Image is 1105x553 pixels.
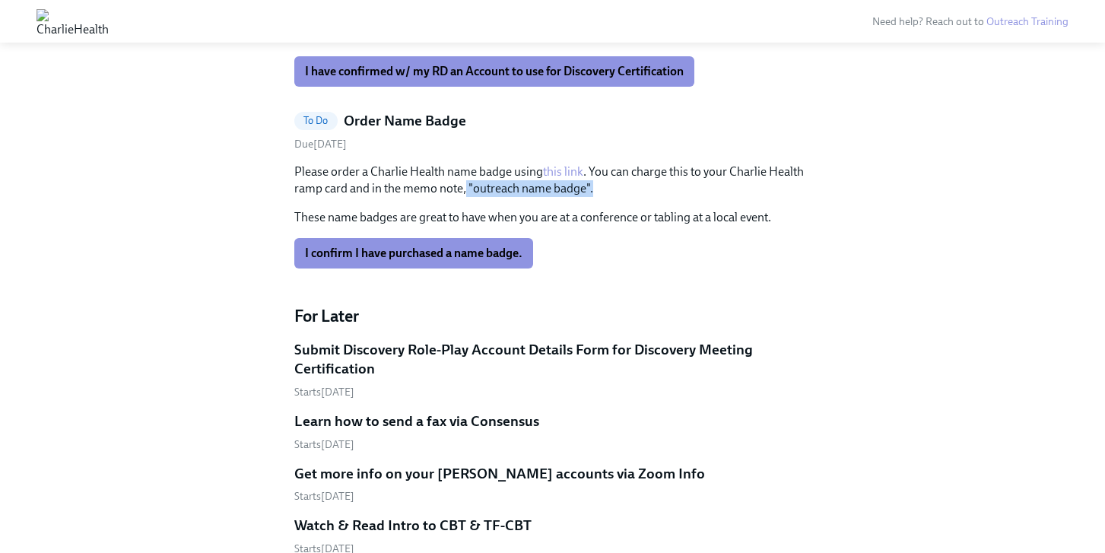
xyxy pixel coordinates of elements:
h5: Get more info on your [PERSON_NAME] accounts via Zoom Info [294,464,705,484]
a: Submit Discovery Role-Play Account Details Form for Discovery Meeting CertificationStarts[DATE] [294,340,811,399]
span: Friday, August 29th 2025, 7:00 am [294,438,354,451]
span: To Do [294,115,338,126]
h4: For Later [294,305,811,328]
img: CharlieHealth [37,9,109,33]
button: I confirm I have purchased a name badge. [294,238,533,269]
a: Outreach Training [986,15,1068,28]
a: this link [543,164,583,179]
a: To DoOrder Name BadgeDue[DATE] [294,111,811,151]
a: Learn how to send a fax via ConsensusStarts[DATE] [294,412,811,452]
h5: Learn how to send a fax via Consensus [294,412,539,431]
span: I have confirmed w/ my RD an Account to use for Discovery Certification [305,64,684,79]
span: I confirm I have purchased a name badge. [305,246,522,261]
span: Monday, September 1st 2025, 7:00 am [294,138,347,151]
p: These name badges are great to have when you are at a conference or tabling at a local event. [294,209,811,226]
p: Please order a Charlie Health name badge using . You can charge this to your Charlie Health ramp ... [294,164,811,197]
a: Get more info on your [PERSON_NAME] accounts via Zoom InfoStarts[DATE] [294,464,811,504]
button: I have confirmed w/ my RD an Account to use for Discovery Certification [294,56,694,87]
span: Thursday, August 28th 2025, 7:00 am [294,386,354,399]
h5: Submit Discovery Role-Play Account Details Form for Discovery Meeting Certification [294,340,811,379]
span: Need help? Reach out to [872,15,1068,28]
h5: Watch & Read Intro to CBT & TF-CBT [294,516,532,536]
span: Monday, September 1st 2025, 7:00 am [294,490,354,503]
h5: Order Name Badge [344,111,466,131]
